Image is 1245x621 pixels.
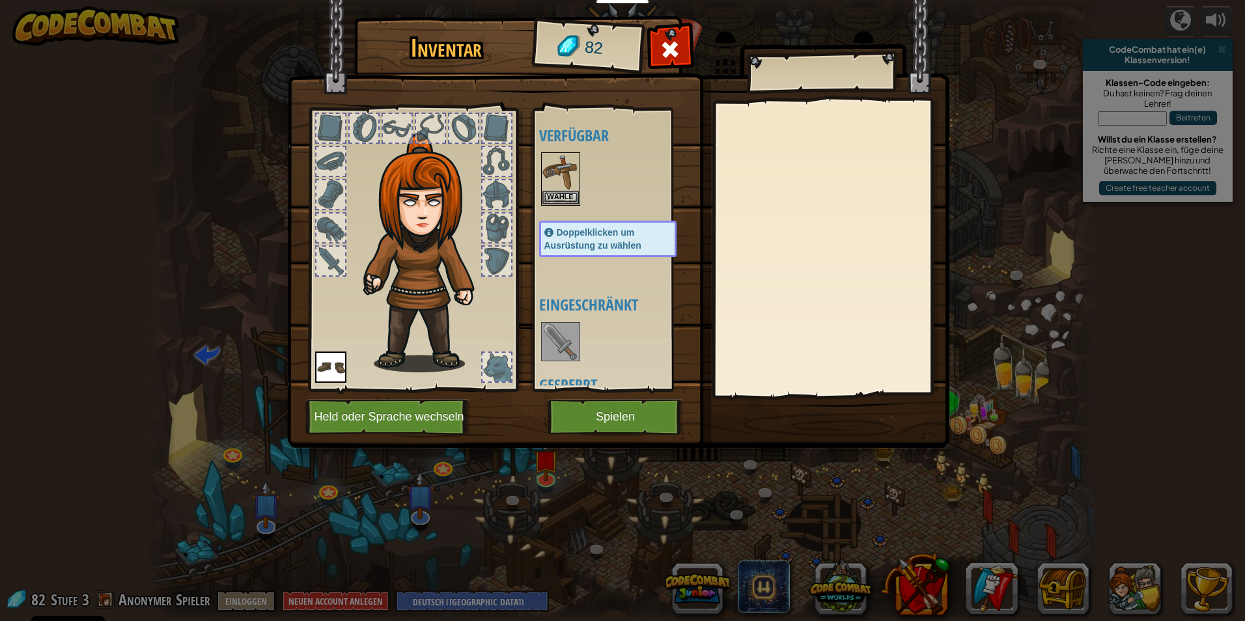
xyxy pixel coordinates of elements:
[539,127,703,144] h4: Verfügbar
[305,399,471,435] button: Held oder Sprache wechseln
[542,324,579,360] img: portrait.png
[539,376,703,393] h4: Gesperrt
[542,154,579,190] img: portrait.png
[548,399,684,435] button: Spielen
[357,133,497,372] img: hair_f2.png
[363,34,529,62] h1: Inventar
[583,36,604,61] span: 82
[542,191,579,204] button: Wähle
[544,227,641,251] span: Doppelklicken um Ausrüstung zu wählen
[539,296,703,313] h4: Eingeschränkt
[315,352,346,383] img: portrait.png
